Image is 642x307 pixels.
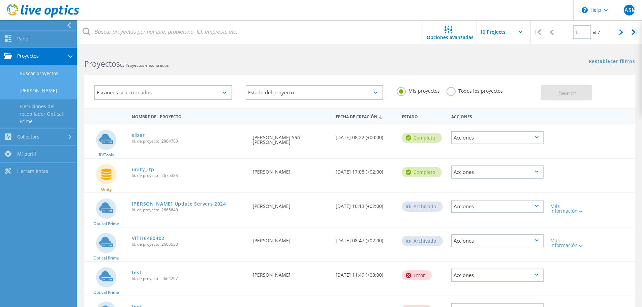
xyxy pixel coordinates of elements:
div: Nombre del proyecto [128,110,250,122]
div: Más Información [550,238,588,248]
span: Id. de proyecto: 2675383 [132,174,246,178]
span: of 7 [593,30,600,35]
div: [PERSON_NAME] [249,227,332,250]
div: [PERSON_NAME] San [PERSON_NAME] [249,124,332,151]
span: RVTools [99,153,114,157]
div: [DATE] 08:47 (+02:00) [332,227,398,250]
div: [PERSON_NAME] [249,159,332,181]
div: Acciones [451,269,544,282]
a: eibar [132,133,145,137]
div: Archivado [402,236,443,246]
span: Id. de proyecto: 2665533 [132,242,246,246]
b: Proyectos [84,58,120,69]
div: [PERSON_NAME] [249,262,332,284]
a: [PERSON_NAME] Update Servers 2024 [132,202,226,206]
div: Acciones [451,165,544,179]
div: Escaneos seleccionados [94,85,232,100]
div: completo [402,167,442,177]
span: 63 Proyectos encontrados [120,62,169,68]
div: Acciones [451,200,544,213]
span: Id. de proyecto: 2665640 [132,208,246,212]
span: Id. de proyecto: 2884780 [132,139,246,143]
label: Mis proyectos [397,87,440,93]
label: Todos los proyectos [447,87,503,93]
div: Acciones [451,234,544,247]
button: Search [541,85,592,100]
div: Más Información [550,204,588,213]
span: Optical Prime [93,290,119,295]
div: Acciones [451,131,544,144]
div: [DATE] 17:08 (+02:00) [332,159,398,181]
div: [DATE] 10:13 (+02:00) [332,193,398,215]
input: Buscar proyectos por nombre, propietario, ID, empresa, etc. [78,20,423,44]
div: [DATE] 11:49 (+00:00) [332,262,398,284]
a: unity_itp [132,167,154,172]
span: Optical Prime [93,222,119,226]
div: | [531,20,545,44]
a: Live Optics Dashboard [7,14,79,19]
span: Id. de proyecto: 2664297 [132,277,246,281]
div: completo [402,133,442,143]
div: Fecha de creación [332,110,398,123]
span: Search [559,89,577,97]
span: Optical Prime [93,256,119,260]
div: Estado [398,110,448,122]
div: Estado del proyecto [246,85,384,100]
div: Archivado [402,202,443,212]
div: | [628,20,642,44]
div: Error [402,270,432,280]
div: [PERSON_NAME] [249,193,332,215]
svg: \n [582,7,588,13]
a: VITI16480402 [132,236,164,241]
div: [DATE] 08:22 (+00:00) [332,124,398,147]
span: Unity [101,187,112,191]
span: Opciones avanzadas [427,35,473,40]
div: Acciones [448,110,547,122]
a: Restablecer filtros [589,59,635,65]
a: test [132,270,142,275]
span: EASM [621,7,637,13]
